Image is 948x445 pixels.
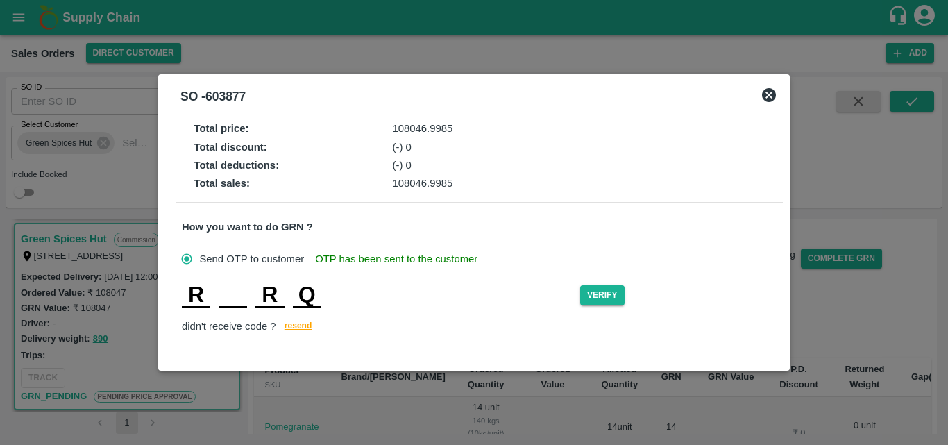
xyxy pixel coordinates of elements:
[285,319,312,333] span: resend
[393,123,453,134] span: 108046.9985
[580,285,625,305] button: Verify
[393,160,412,171] span: (-) 0
[182,221,313,233] strong: How you want to do GRN ?
[199,251,304,267] span: Send OTP to customer
[182,319,777,336] div: didn't receive code ?
[194,123,248,134] strong: Total price :
[180,87,246,106] div: SO - 603877
[194,178,250,189] strong: Total sales :
[315,251,477,267] span: OTP has been sent to the customer
[393,142,412,153] span: (-) 0
[276,319,321,336] button: resend
[194,142,266,153] strong: Total discount :
[194,160,279,171] strong: Total deductions :
[393,178,453,189] span: 108046.9985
